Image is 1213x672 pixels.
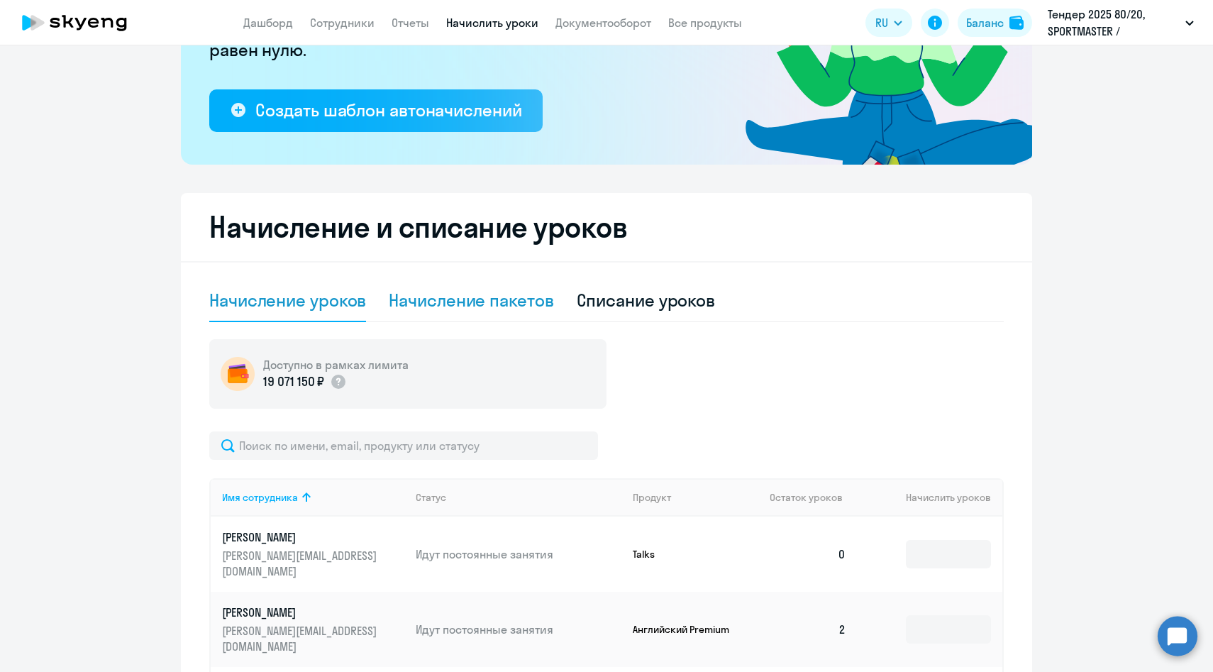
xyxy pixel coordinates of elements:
div: Статус [416,491,446,504]
div: Остаток уроков [770,491,858,504]
p: Идут постоянные занятия [416,622,621,637]
div: Имя сотрудника [222,491,404,504]
div: Продукт [633,491,671,504]
button: Балансbalance [958,9,1032,37]
div: Начисление пакетов [389,289,553,312]
a: Все продукты [668,16,742,30]
td: 0 [758,517,858,592]
span: Остаток уроков [770,491,843,504]
h5: Доступно в рамках лимита [263,357,409,373]
div: Начисление уроков [209,289,366,312]
p: 19 071 150 ₽ [263,373,324,391]
a: Дашборд [243,16,293,30]
div: Статус [416,491,621,504]
p: [PERSON_NAME][EMAIL_ADDRESS][DOMAIN_NAME] [222,623,381,654]
div: Создать шаблон автоначислений [255,99,521,121]
img: balance [1009,16,1024,30]
div: Имя сотрудника [222,491,298,504]
div: Списание уроков [577,289,716,312]
span: RU [875,14,888,31]
td: 2 [758,592,858,667]
button: Тендер 2025 80/20, SPORTMASTER / Спортмастер [1041,6,1201,40]
p: [PERSON_NAME][EMAIL_ADDRESS][DOMAIN_NAME] [222,548,381,579]
p: [PERSON_NAME] [222,529,381,545]
a: Отчеты [392,16,429,30]
p: Talks [633,548,739,561]
a: Документооборот [555,16,651,30]
a: Сотрудники [310,16,375,30]
button: Создать шаблон автоначислений [209,89,543,132]
button: RU [865,9,912,37]
p: [PERSON_NAME] [222,605,381,620]
a: [PERSON_NAME][PERSON_NAME][EMAIL_ADDRESS][DOMAIN_NAME] [222,529,404,579]
div: Баланс [966,14,1004,31]
h2: Начисление и списание уроков [209,210,1004,244]
p: Идут постоянные занятия [416,546,621,562]
a: Начислить уроки [446,16,538,30]
p: Тендер 2025 80/20, SPORTMASTER / Спортмастер [1048,6,1180,40]
th: Начислить уроков [858,478,1002,517]
div: Продукт [633,491,759,504]
p: Английский Premium [633,623,739,636]
img: wallet-circle.png [221,357,255,391]
input: Поиск по имени, email, продукту или статусу [209,431,598,460]
a: [PERSON_NAME][PERSON_NAME][EMAIL_ADDRESS][DOMAIN_NAME] [222,605,404,654]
